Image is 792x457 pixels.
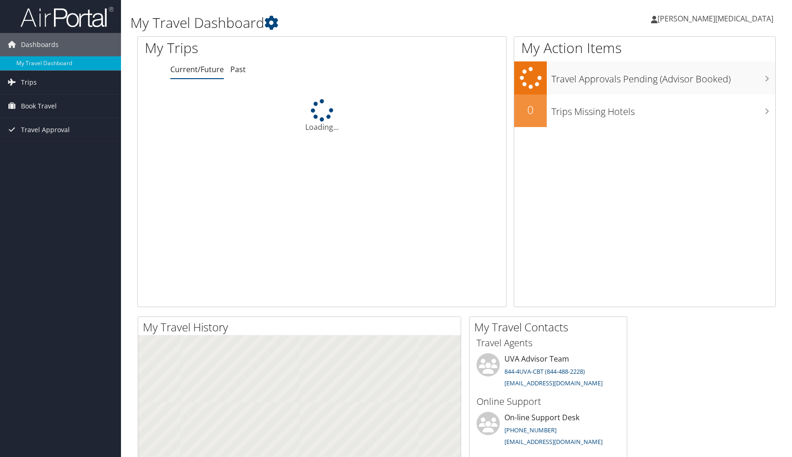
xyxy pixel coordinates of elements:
h2: My Travel Contacts [474,319,627,335]
span: [PERSON_NAME][MEDICAL_DATA] [658,13,773,24]
li: UVA Advisor Team [472,353,624,391]
span: Dashboards [21,33,59,56]
h3: Trips Missing Hotels [551,101,775,118]
h1: My Action Items [514,38,775,58]
h3: Travel Approvals Pending (Advisor Booked) [551,68,775,86]
h1: My Trips [145,38,346,58]
span: Trips [21,71,37,94]
a: 844-4UVA-CBT (844-488-2228) [504,367,585,376]
h2: 0 [514,102,547,118]
a: [EMAIL_ADDRESS][DOMAIN_NAME] [504,437,603,446]
a: [EMAIL_ADDRESS][DOMAIN_NAME] [504,379,603,387]
li: On-line Support Desk [472,412,624,450]
h3: Travel Agents [477,336,620,349]
div: Loading... [138,99,506,133]
h1: My Travel Dashboard [130,13,565,33]
h3: Online Support [477,395,620,408]
a: Current/Future [170,64,224,74]
a: Past [230,64,246,74]
a: Travel Approvals Pending (Advisor Booked) [514,61,775,94]
a: [PERSON_NAME][MEDICAL_DATA] [651,5,783,33]
h2: My Travel History [143,319,461,335]
span: Book Travel [21,94,57,118]
a: [PHONE_NUMBER] [504,426,557,434]
img: airportal-logo.png [20,6,114,28]
a: 0Trips Missing Hotels [514,94,775,127]
span: Travel Approval [21,118,70,141]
